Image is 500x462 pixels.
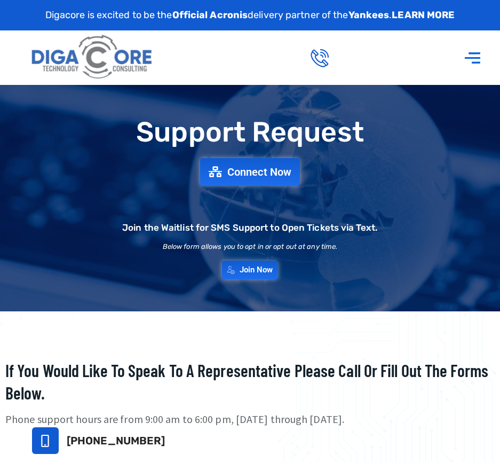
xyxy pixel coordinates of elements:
a: Join Now [222,261,279,279]
a: LEARN MORE [392,9,455,21]
div: Menu Toggle [458,43,487,72]
h2: Below form allows you to opt in or opt out at any time. [163,243,338,250]
p: Digacore is excited to be the delivery partner of the . [45,8,455,22]
a: Connect Now [200,158,300,186]
a: 732-646-5725 [32,427,59,454]
span: Join Now [240,266,273,274]
strong: Yankees [348,9,390,21]
h1: Support Request [5,117,495,147]
h2: If you would like to speak to a representative please call or fill out the forms below. [5,359,495,404]
span: Connect Now [227,167,291,177]
p: Phone support hours are from 9:00 am to 6:00 pm, [DATE] through [DATE]. [5,412,495,427]
strong: Official Acronis [172,9,248,21]
img: Digacore logo 1 [28,30,156,84]
a: [PHONE_NUMBER] [67,434,165,447]
h2: Join the Waitlist for SMS Support to Open Tickets via Text. [122,223,378,232]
